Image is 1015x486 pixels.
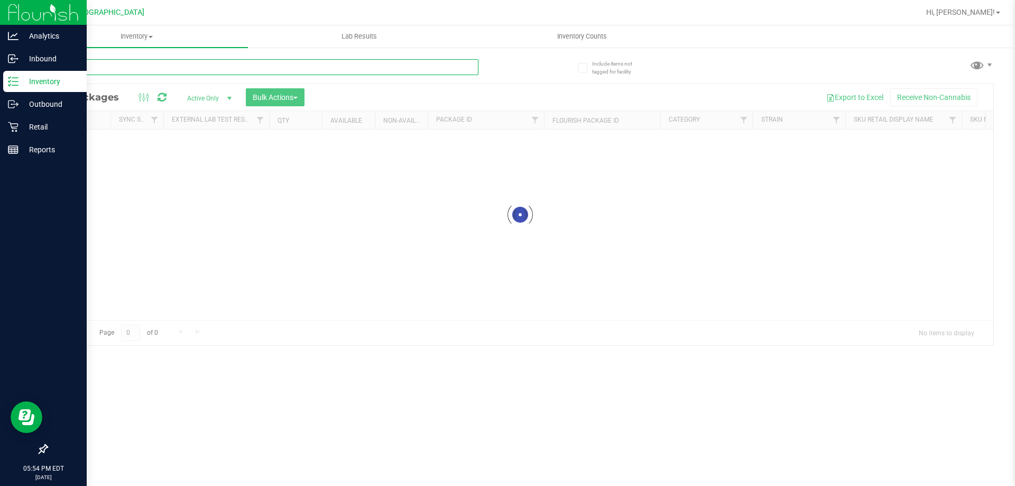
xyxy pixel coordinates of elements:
[8,31,19,41] inline-svg: Analytics
[25,25,248,48] a: Inventory
[19,121,82,133] p: Retail
[8,122,19,132] inline-svg: Retail
[72,8,144,17] span: [GEOGRAPHIC_DATA]
[19,98,82,111] p: Outbound
[926,8,995,16] span: Hi, [PERSON_NAME]!
[19,52,82,65] p: Inbound
[8,76,19,87] inline-svg: Inventory
[11,401,42,433] iframe: Resource center
[8,99,19,109] inline-svg: Outbound
[543,32,621,41] span: Inventory Counts
[25,32,248,41] span: Inventory
[470,25,693,48] a: Inventory Counts
[19,30,82,42] p: Analytics
[19,143,82,156] p: Reports
[327,32,391,41] span: Lab Results
[47,59,478,75] input: Search Package ID, Item Name, SKU, Lot or Part Number...
[8,53,19,64] inline-svg: Inbound
[592,60,645,76] span: Include items not tagged for facility
[8,144,19,155] inline-svg: Reports
[248,25,470,48] a: Lab Results
[5,464,82,473] p: 05:54 PM EDT
[5,473,82,481] p: [DATE]
[19,75,82,88] p: Inventory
